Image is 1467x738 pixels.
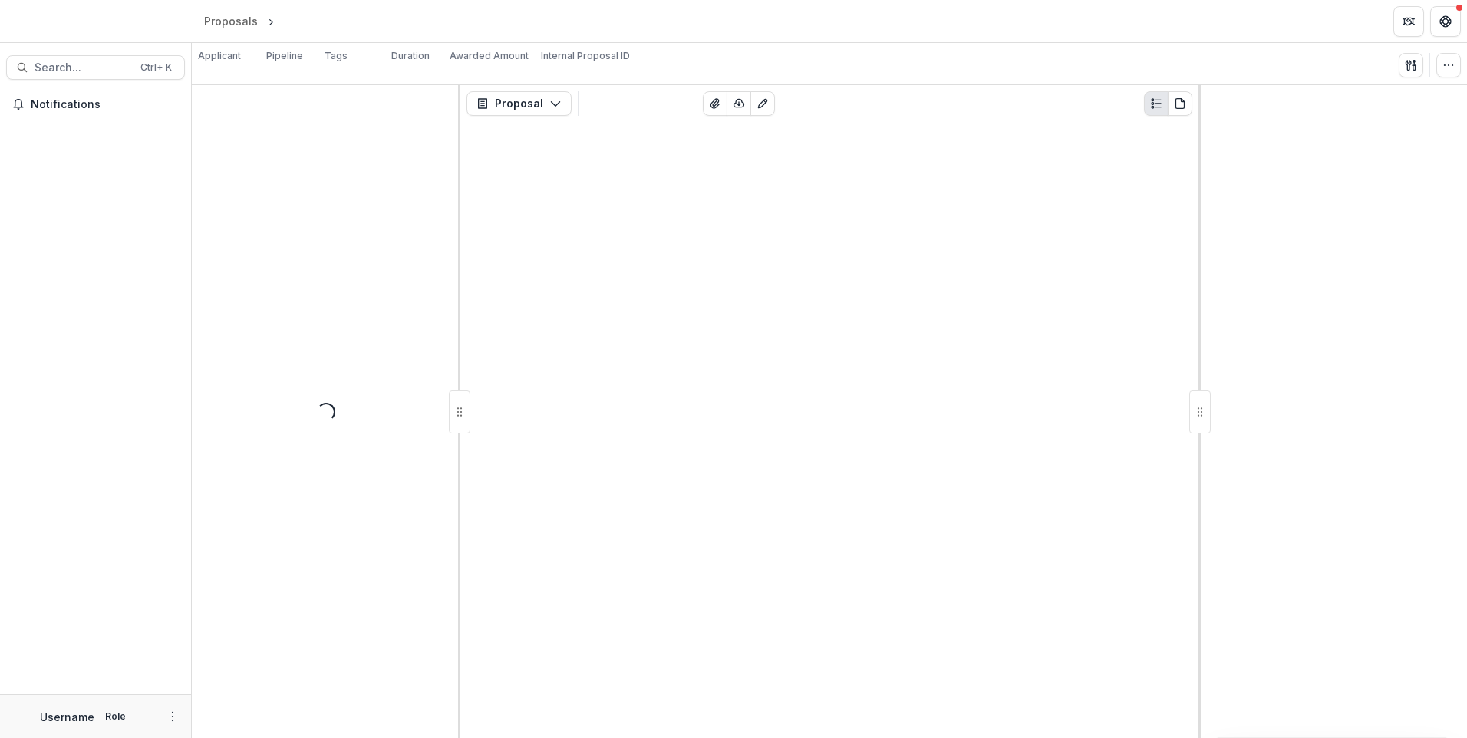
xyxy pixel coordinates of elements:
button: Search... [6,55,185,80]
p: Duration [391,49,430,63]
nav: breadcrumb [198,10,343,32]
div: Ctrl + K [137,59,175,76]
p: Username [40,709,94,725]
button: Proposal [466,91,572,116]
p: Internal Proposal ID [541,49,630,63]
button: Edit as form [750,91,775,116]
button: Get Help [1430,6,1461,37]
button: PDF view [1168,91,1192,116]
p: Pipeline [266,49,303,63]
p: Awarded Amount [450,49,529,63]
button: Plaintext view [1144,91,1169,116]
p: Applicant [198,49,241,63]
span: Notifications [31,98,179,111]
p: Tags [325,49,348,63]
span: Search... [35,61,131,74]
button: More [163,707,182,726]
p: Role [101,710,130,723]
div: Proposals [204,13,258,29]
button: View Attached Files [703,91,727,116]
button: Partners [1393,6,1424,37]
button: Notifications [6,92,185,117]
a: Proposals [198,10,264,32]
